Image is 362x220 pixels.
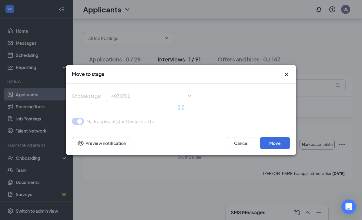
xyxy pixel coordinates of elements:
svg: Eye [77,140,84,147]
button: Cancel [226,137,256,149]
h3: Move to stage [72,71,105,77]
div: Open Intercom Messenger [341,199,356,214]
button: Preview notificationEye [72,137,131,149]
button: Move [260,137,290,149]
svg: Cross [283,71,290,78]
button: Close [283,71,290,78]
